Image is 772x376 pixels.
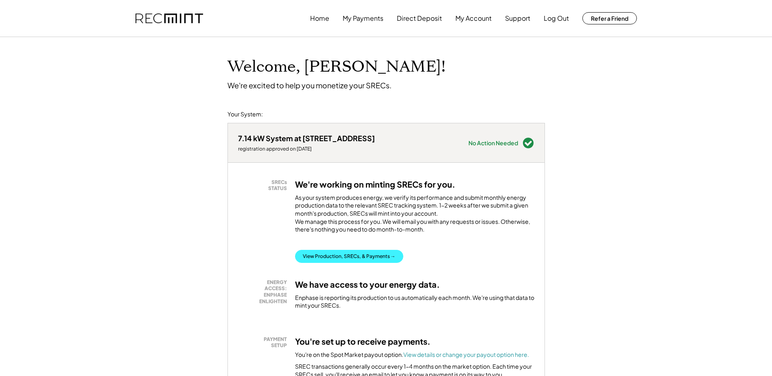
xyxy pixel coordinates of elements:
div: PAYMENT SETUP [242,336,287,349]
div: Enphase is reporting its production to us automatically each month. We're using that data to mint... [295,294,534,310]
div: You're on the Spot Market payout option. [295,351,529,359]
div: Your System: [227,110,263,118]
button: Support [505,10,530,26]
div: 7.14 kW System at [STREET_ADDRESS] [238,133,375,143]
h1: Welcome, [PERSON_NAME]! [227,57,446,77]
button: My Payments [343,10,383,26]
a: View details or change your payout option here. [403,351,529,358]
button: Refer a Friend [582,12,637,24]
div: No Action Needed [468,140,518,146]
div: SRECs STATUS [242,179,287,192]
h3: You're set up to receive payments. [295,336,431,347]
button: Home [310,10,329,26]
img: recmint-logotype%403x.png [136,13,203,24]
div: registration approved on [DATE] [238,146,375,152]
h3: We have access to your energy data. [295,279,440,290]
button: My Account [455,10,492,26]
h3: We're working on minting SRECs for you. [295,179,455,190]
div: ENERGY ACCESS: ENPHASE ENLIGHTEN [242,279,287,304]
button: View Production, SRECs, & Payments → [295,250,403,263]
div: We're excited to help you monetize your SRECs. [227,81,391,90]
button: Log Out [544,10,569,26]
button: Direct Deposit [397,10,442,26]
div: As your system produces energy, we verify its performance and submit monthly energy production da... [295,194,534,238]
